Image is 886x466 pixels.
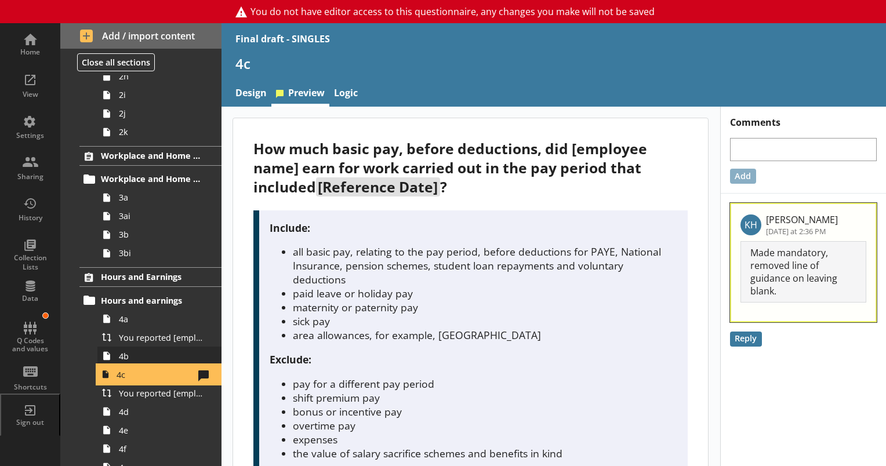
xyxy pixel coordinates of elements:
p: [DATE] at 2:36 PM [766,226,838,236]
span: 2i [119,89,206,100]
div: Sharing [10,172,50,181]
a: Workplace and Home Postcodes [79,170,221,188]
span: Hours and earnings [101,295,201,306]
span: 4e [119,425,206,436]
button: Add / import content [60,23,221,49]
a: Preview [271,82,329,107]
a: Hours and Earnings [79,267,221,287]
span: 4a [119,314,206,325]
div: View [10,90,50,99]
a: Design [231,82,271,107]
li: paid leave or holiday pay [293,286,678,300]
li: shift premium pay [293,391,678,405]
span: 3bi [119,247,206,259]
strong: Include: [270,221,310,235]
a: You reported [employee name]'s basic pay earned for work carried out in the pay period that inclu... [97,384,221,402]
a: Hours and earnings [79,291,221,310]
div: Sign out [10,418,50,427]
a: You reported [employee name]'s pay period that included [Reference Date] to be [Untitled answer].... [97,328,221,347]
div: Shortcuts [10,383,50,392]
li: sick pay [293,314,678,328]
div: History [10,213,50,223]
a: 4d [97,402,221,421]
div: Data [10,294,50,303]
span: 2h [119,71,206,82]
span: 4d [119,406,206,417]
p: [PERSON_NAME] [766,213,838,226]
span: Workplace and Home Postcodes [101,173,201,184]
a: 4b [97,347,221,365]
span: Workplace and Home Postcodes [101,150,201,161]
div: How much basic pay, before deductions, did [employee name] earn for work carried out in the pay p... [253,139,688,196]
div: Final draft - SINGLES [235,32,330,45]
span: 2k [119,126,206,137]
span: 3a [119,192,206,203]
strong: Exclude: [270,352,311,366]
li: all basic pay, relating to the pay period, before deductions for PAYE, National Insurance, pensio... [293,245,678,286]
div: Q Codes and values [10,337,50,354]
a: 4e [97,421,221,439]
span: You reported [employee name]'s basic pay earned for work carried out in the pay period that inclu... [119,388,206,399]
a: 3a [97,188,221,207]
span: 4b [119,351,206,362]
p: KH [740,214,761,235]
button: Reply [730,332,762,347]
div: Home [10,48,50,57]
span: 4f [119,443,206,454]
a: Workplace and Home Postcodes [79,146,221,166]
a: 4f [97,439,221,458]
a: 3ai [97,207,221,225]
a: 3bi [97,244,221,263]
a: 2i [97,86,221,104]
span: Add / import content [80,30,202,42]
a: 2k [97,123,221,141]
button: Close all sections [77,53,155,71]
h1: 4c [235,54,872,72]
li: the value of salary sacrifice schemes and benefits in kind [293,446,678,460]
div: Settings [10,131,50,140]
span: 2j [119,108,206,119]
a: Logic [329,82,362,107]
li: Workplace and Home Postcodes3a3ai3b3bi [85,170,221,263]
span: Hours and Earnings [101,271,201,282]
span: 4c [117,369,194,380]
a: 3b [97,225,221,244]
li: Workplace and Home PostcodesWorkplace and Home Postcodes3a3ai3b3bi [60,146,221,263]
a: 4c [97,365,221,384]
div: Collection Lists [10,253,50,271]
li: overtime pay [293,418,678,432]
li: maternity or paternity pay [293,300,678,314]
a: 2j [97,104,221,123]
span: 3b [119,229,206,240]
a: 4a [97,310,221,328]
span: You reported [employee name]'s pay period that included [Reference Date] to be [Untitled answer].... [119,332,206,343]
li: bonus or incentive pay [293,405,678,418]
span: 3ai [119,210,206,221]
li: area allowances, for example, [GEOGRAPHIC_DATA] [293,328,678,342]
span: [Reference Date] [316,177,440,196]
li: expenses [293,432,678,446]
p: Made mandatory, removed line of guidance on leaving blank. [740,241,867,303]
a: 2h [97,67,221,86]
li: pay for a different pay period [293,377,678,391]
